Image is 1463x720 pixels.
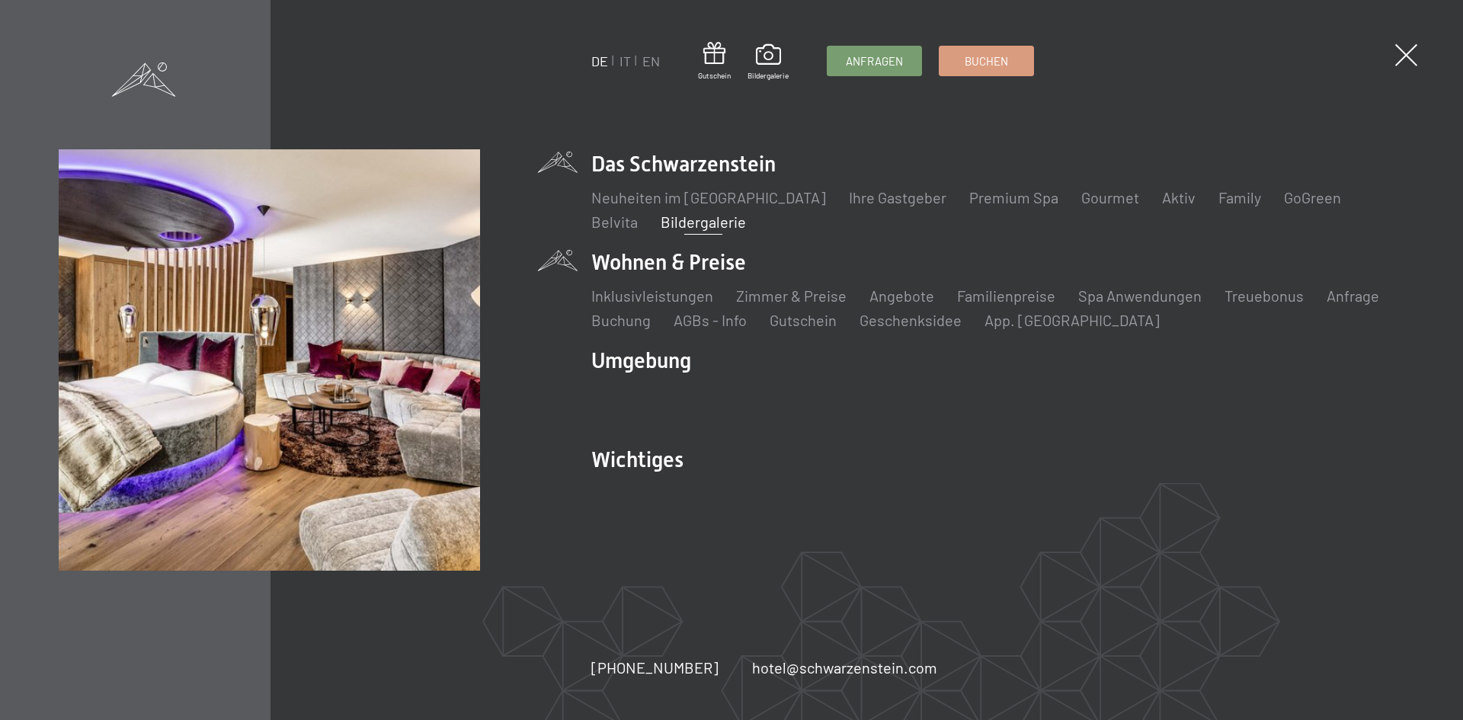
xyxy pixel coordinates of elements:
[698,70,731,81] span: Gutschein
[869,286,934,305] a: Angebote
[619,53,631,69] a: IT
[736,286,847,305] a: Zimmer & Preise
[965,53,1008,69] span: Buchen
[752,657,937,678] a: hotel@schwarzenstein.com
[1078,286,1202,305] a: Spa Anwendungen
[1081,188,1139,206] a: Gourmet
[748,70,789,81] span: Bildergalerie
[957,286,1055,305] a: Familienpreise
[591,286,713,305] a: Inklusivleistungen
[969,188,1058,206] a: Premium Spa
[591,188,826,206] a: Neuheiten im [GEOGRAPHIC_DATA]
[1284,188,1341,206] a: GoGreen
[591,657,719,678] a: [PHONE_NUMBER]
[1327,286,1379,305] a: Anfrage
[642,53,660,69] a: EN
[674,311,747,329] a: AGBs - Info
[846,53,903,69] span: Anfragen
[984,311,1160,329] a: App. [GEOGRAPHIC_DATA]
[1225,286,1304,305] a: Treuebonus
[1218,188,1261,206] a: Family
[748,44,789,81] a: Bildergalerie
[591,658,719,677] span: [PHONE_NUMBER]
[591,213,638,231] a: Belvita
[591,53,608,69] a: DE
[1162,188,1196,206] a: Aktiv
[661,213,746,231] a: Bildergalerie
[770,311,837,329] a: Gutschein
[849,188,946,206] a: Ihre Gastgeber
[828,46,921,75] a: Anfragen
[591,311,651,329] a: Buchung
[860,311,962,329] a: Geschenksidee
[698,42,731,81] a: Gutschein
[940,46,1033,75] a: Buchen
